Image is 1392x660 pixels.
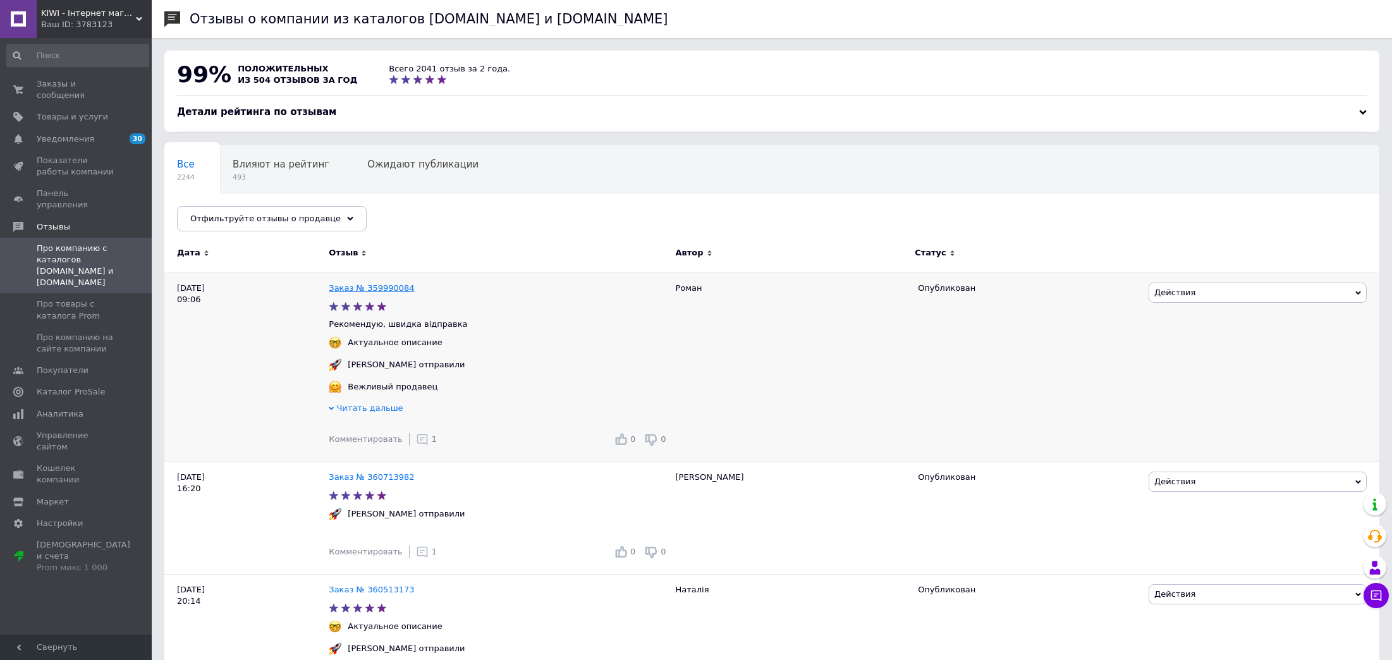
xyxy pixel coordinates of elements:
div: Актуальное описание [345,621,446,632]
span: положительных [238,64,328,73]
div: Всего 2041 отзыв за 2 года. [389,63,510,75]
div: Опубликован [918,472,1139,483]
span: Аналитика [37,408,83,420]
span: KIWI - Інтернет магазин [41,8,136,19]
div: [PERSON_NAME] [669,462,912,575]
div: Опубликован [918,584,1139,596]
span: Комментировать [329,434,402,444]
div: Читать дальше [329,403,669,417]
span: 493 [233,173,329,182]
span: Про компанию на сайте компании [37,332,117,355]
div: Комментировать [329,434,402,445]
p: Рекомендую, швидка відправка [329,319,669,330]
span: 30 [130,133,145,144]
div: [PERSON_NAME] отправили [345,359,468,370]
span: Управление сайтом [37,430,117,453]
div: Детали рейтинга по отзывам [177,106,1367,119]
div: Ваш ID: 3783123 [41,19,152,30]
span: Показатели работы компании [37,155,117,178]
span: Отфильтруйте отзывы о продавце [190,214,341,223]
span: 2244 [177,173,195,182]
span: Автор [676,247,704,259]
div: 1 [416,433,437,446]
span: Действия [1154,288,1195,297]
div: [DATE] 16:20 [164,462,329,575]
span: из 504 отзывов за год [238,75,357,85]
a: Заказ № 360513173 [329,585,414,594]
div: Актуальное описание [345,337,446,348]
span: Покупатели [37,365,89,376]
div: [PERSON_NAME] отправили [345,643,468,654]
img: :rocket: [329,642,341,655]
span: Ожидают публикации [367,159,479,170]
span: Про товары с каталога Prom [37,298,117,321]
span: Товары и услуги [37,111,108,123]
div: Prom микс 1 000 [37,562,130,573]
span: Отзыв [329,247,358,259]
img: :hugging_face: [329,381,341,393]
span: Маркет [37,496,69,508]
img: :nerd_face: [329,336,341,349]
span: 0 [630,434,635,444]
span: [DEMOGRAPHIC_DATA] и счета [37,539,130,574]
div: Вежливый продавец [345,381,441,393]
span: Панель управления [37,188,117,211]
span: Действия [1154,477,1195,486]
img: :nerd_face: [329,620,341,633]
span: Влияют на рейтинг [233,159,329,170]
span: Заказы и сообщения [37,78,117,101]
div: Опубликованы без комментария [164,193,339,241]
span: Детали рейтинга по отзывам [177,106,336,118]
a: Заказ № 359990084 [329,283,414,293]
span: Действия [1154,589,1195,599]
div: 1 [416,546,437,558]
button: Чат с покупателем [1364,583,1389,608]
span: 0 [630,547,635,556]
div: Комментировать [329,546,402,558]
a: Заказ № 360713982 [329,472,414,482]
span: 99% [177,61,231,87]
span: 1 [432,547,437,556]
div: Роман [669,272,912,461]
div: [PERSON_NAME] отправили [345,508,468,520]
span: Кошелек компании [37,463,117,486]
div: Опубликован [918,283,1139,294]
span: Опубликованы без комме... [177,207,314,218]
span: Уведомления [37,133,94,145]
input: Поиск [6,44,149,67]
span: Про компанию с каталогов [DOMAIN_NAME] и [DOMAIN_NAME] [37,243,117,289]
span: Отзывы [37,221,70,233]
span: 1 [432,434,437,444]
span: Дата [177,247,200,259]
span: Все [177,159,195,170]
img: :rocket: [329,358,341,371]
h1: Отзывы о компании из каталогов [DOMAIN_NAME] и [DOMAIN_NAME] [190,11,668,27]
span: 0 [661,547,666,556]
span: Читать дальше [336,403,403,413]
div: [DATE] 09:06 [164,272,329,461]
span: Каталог ProSale [37,386,105,398]
span: Статус [915,247,946,259]
img: :rocket: [329,508,341,520]
span: Комментировать [329,547,402,556]
span: 0 [661,434,666,444]
span: Настройки [37,518,83,529]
